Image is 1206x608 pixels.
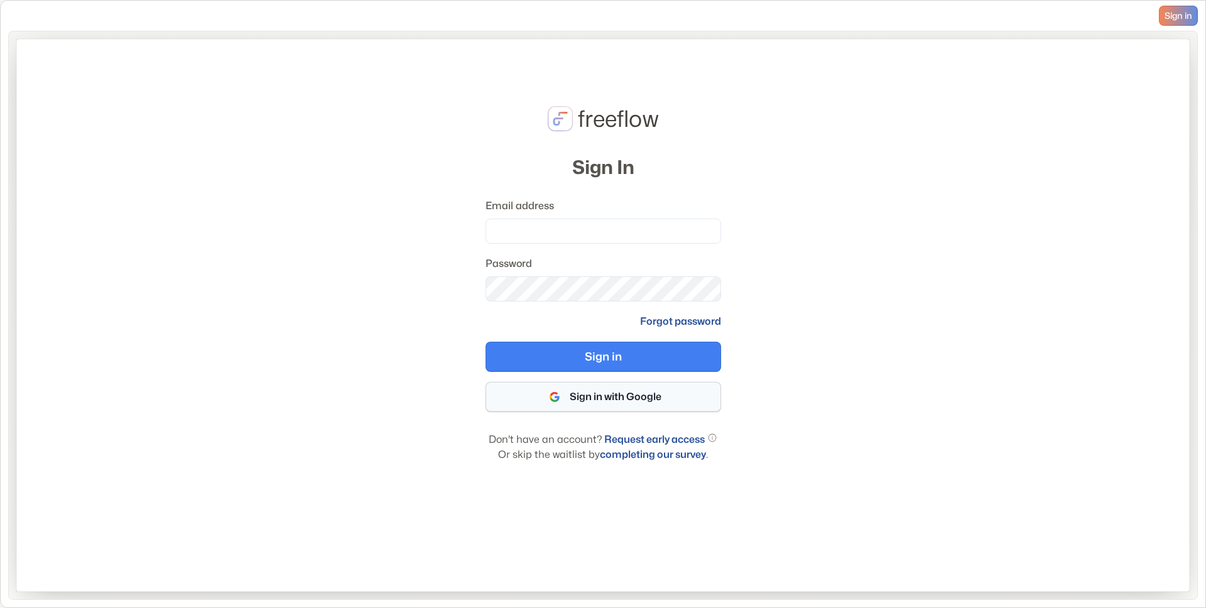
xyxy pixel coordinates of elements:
[578,102,658,136] p: freeflow
[486,432,721,462] p: Don't have an account? Or skip the waitlist by .
[640,314,721,329] a: Forgot password
[486,382,721,412] button: Sign in with Google
[486,342,721,372] button: Sign in
[486,198,714,214] label: Email address
[604,433,705,445] a: Request early access
[1165,11,1192,21] span: Sign in
[600,448,706,460] a: completing our survey
[486,256,714,271] label: Password
[1159,6,1198,26] a: Sign in
[572,156,634,178] h2: Sign In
